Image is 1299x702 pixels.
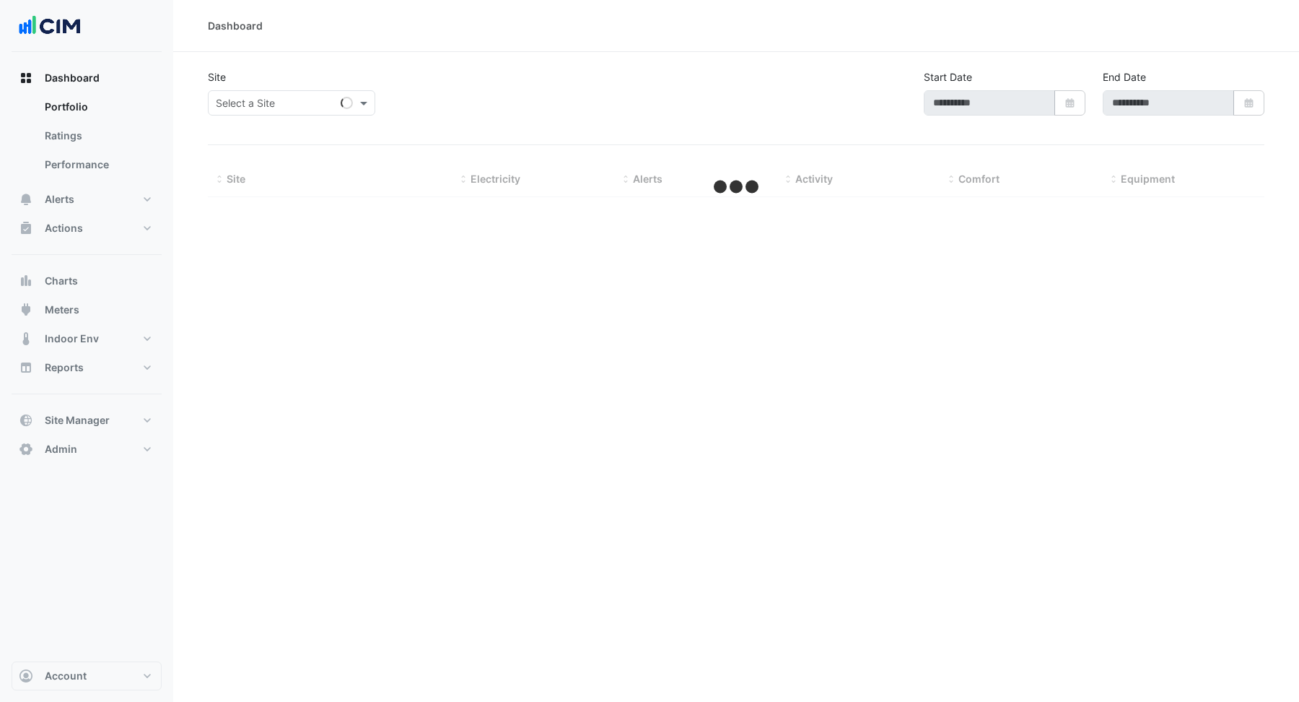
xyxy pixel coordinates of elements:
a: Portfolio [33,92,162,121]
span: Electricity [471,173,520,185]
span: Account [45,669,87,683]
button: Meters [12,295,162,324]
a: Ratings [33,121,162,150]
app-icon: Reports [19,360,33,375]
button: Alerts [12,185,162,214]
label: Site [208,69,226,84]
button: Reports [12,353,162,382]
app-icon: Actions [19,221,33,235]
button: Site Manager [12,406,162,435]
app-icon: Indoor Env [19,331,33,346]
button: Account [12,662,162,690]
div: Dashboard [12,92,162,185]
span: Site [227,173,245,185]
span: Dashboard [45,71,100,85]
a: Performance [33,150,162,179]
app-icon: Alerts [19,192,33,207]
span: Alerts [633,173,662,185]
span: Reports [45,360,84,375]
span: Alerts [45,192,74,207]
app-icon: Site Manager [19,413,33,428]
img: Company Logo [17,12,82,40]
app-icon: Admin [19,442,33,456]
app-icon: Charts [19,274,33,288]
label: Start Date [924,69,972,84]
span: Equipment [1121,173,1175,185]
button: Indoor Env [12,324,162,353]
span: Actions [45,221,83,235]
span: Admin [45,442,77,456]
button: Actions [12,214,162,243]
span: Activity [795,173,833,185]
button: Admin [12,435,162,464]
app-icon: Meters [19,303,33,317]
span: Indoor Env [45,331,99,346]
label: End Date [1103,69,1146,84]
div: Dashboard [208,18,263,33]
app-icon: Dashboard [19,71,33,85]
span: Meters [45,303,79,317]
span: Comfort [958,173,1000,185]
button: Dashboard [12,64,162,92]
button: Charts [12,266,162,295]
span: Charts [45,274,78,288]
span: Site Manager [45,413,110,428]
